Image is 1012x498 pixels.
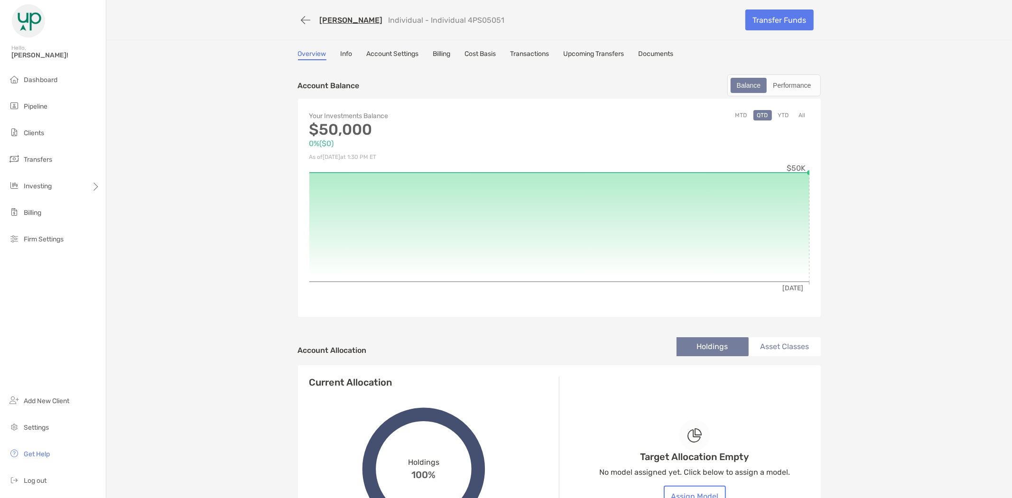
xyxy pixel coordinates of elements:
[24,102,47,111] span: Pipeline
[9,100,20,111] img: pipeline icon
[298,80,360,92] p: Account Balance
[9,74,20,85] img: dashboard icon
[24,182,52,190] span: Investing
[24,156,52,164] span: Transfers
[24,235,64,243] span: Firm Settings
[11,4,46,38] img: Zoe Logo
[309,124,559,136] p: $50,000
[749,337,821,356] li: Asset Classes
[24,424,49,432] span: Settings
[787,164,806,173] tspan: $50K
[732,110,751,120] button: MTD
[774,110,793,120] button: YTD
[9,395,20,406] img: add_new_client icon
[639,50,674,60] a: Documents
[9,421,20,433] img: settings icon
[768,79,816,92] div: Performance
[24,450,50,458] span: Get Help
[795,110,809,120] button: All
[782,284,803,292] tspan: [DATE]
[511,50,549,60] a: Transactions
[9,448,20,459] img: get-help icon
[641,451,749,462] h4: Target Allocation Empty
[9,127,20,138] img: clients icon
[24,76,57,84] span: Dashboard
[433,50,451,60] a: Billing
[9,233,20,244] img: firm-settings icon
[9,206,20,218] img: billing icon
[732,79,766,92] div: Balance
[11,51,100,59] span: [PERSON_NAME]!
[24,209,41,217] span: Billing
[564,50,624,60] a: Upcoming Transfers
[298,346,367,355] h4: Account Allocation
[599,466,790,478] p: No model assigned yet. Click below to assign a model.
[9,180,20,191] img: investing icon
[24,477,46,485] span: Log out
[341,50,353,60] a: Info
[9,153,20,165] img: transfers icon
[298,50,326,60] a: Overview
[677,337,749,356] li: Holdings
[24,129,44,137] span: Clients
[408,458,439,467] span: Holdings
[727,74,821,96] div: segmented control
[412,467,436,480] span: 100%
[320,16,383,25] a: [PERSON_NAME]
[389,16,505,25] p: Individual - Individual 4PS05051
[367,50,419,60] a: Account Settings
[309,151,559,163] p: As of [DATE] at 1:30 PM ET
[753,110,772,120] button: QTD
[309,110,559,122] p: Your Investments Balance
[309,377,392,388] h4: Current Allocation
[9,474,20,486] img: logout icon
[465,50,496,60] a: Cost Basis
[24,397,69,405] span: Add New Client
[745,9,814,30] a: Transfer Funds
[309,138,559,149] p: 0% ( $0 )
